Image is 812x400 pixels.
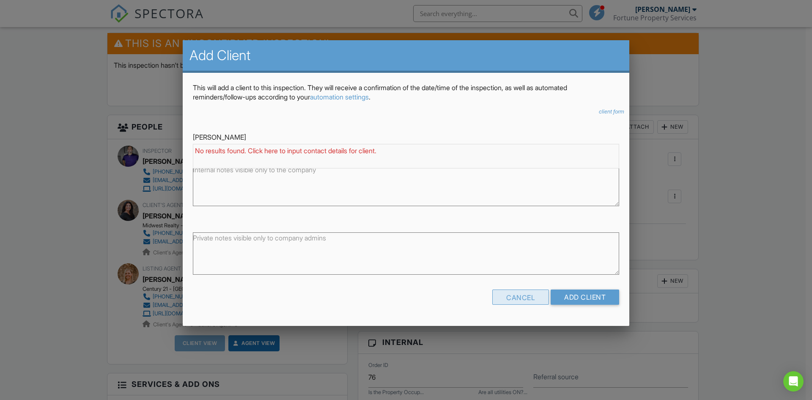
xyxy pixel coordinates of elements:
[599,108,624,115] a: client form
[551,290,619,305] input: Add Client
[193,83,619,102] p: This will add a client to this inspection. They will receive a confirmation of the date/time of t...
[193,130,619,144] input: Search for a Client
[195,146,617,155] div: No results found. Click here to input contact details for client.
[310,93,369,101] a: automation settings
[193,233,326,243] label: Private notes visible only to company admins
[193,165,316,174] label: Internal notes visible only to the company
[492,290,549,305] div: Cancel
[189,47,623,64] h2: Add Client
[783,371,804,392] div: Open Intercom Messenger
